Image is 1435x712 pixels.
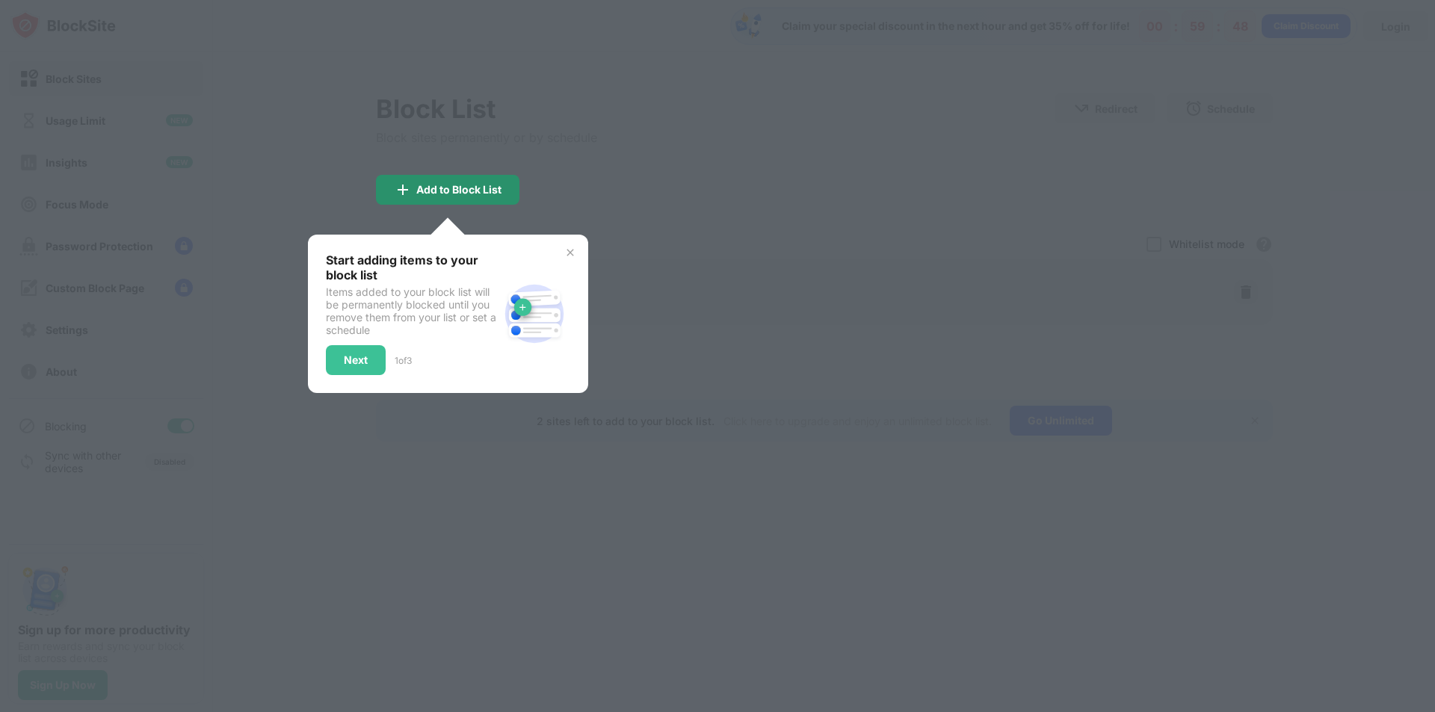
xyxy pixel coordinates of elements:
div: 1 of 3 [395,355,412,366]
div: Add to Block List [416,184,502,196]
div: Items added to your block list will be permanently blocked until you remove them from your list o... [326,285,499,336]
img: x-button.svg [564,247,576,259]
img: block-site.svg [499,278,570,350]
div: Start adding items to your block list [326,253,499,282]
div: Next [344,354,368,366]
